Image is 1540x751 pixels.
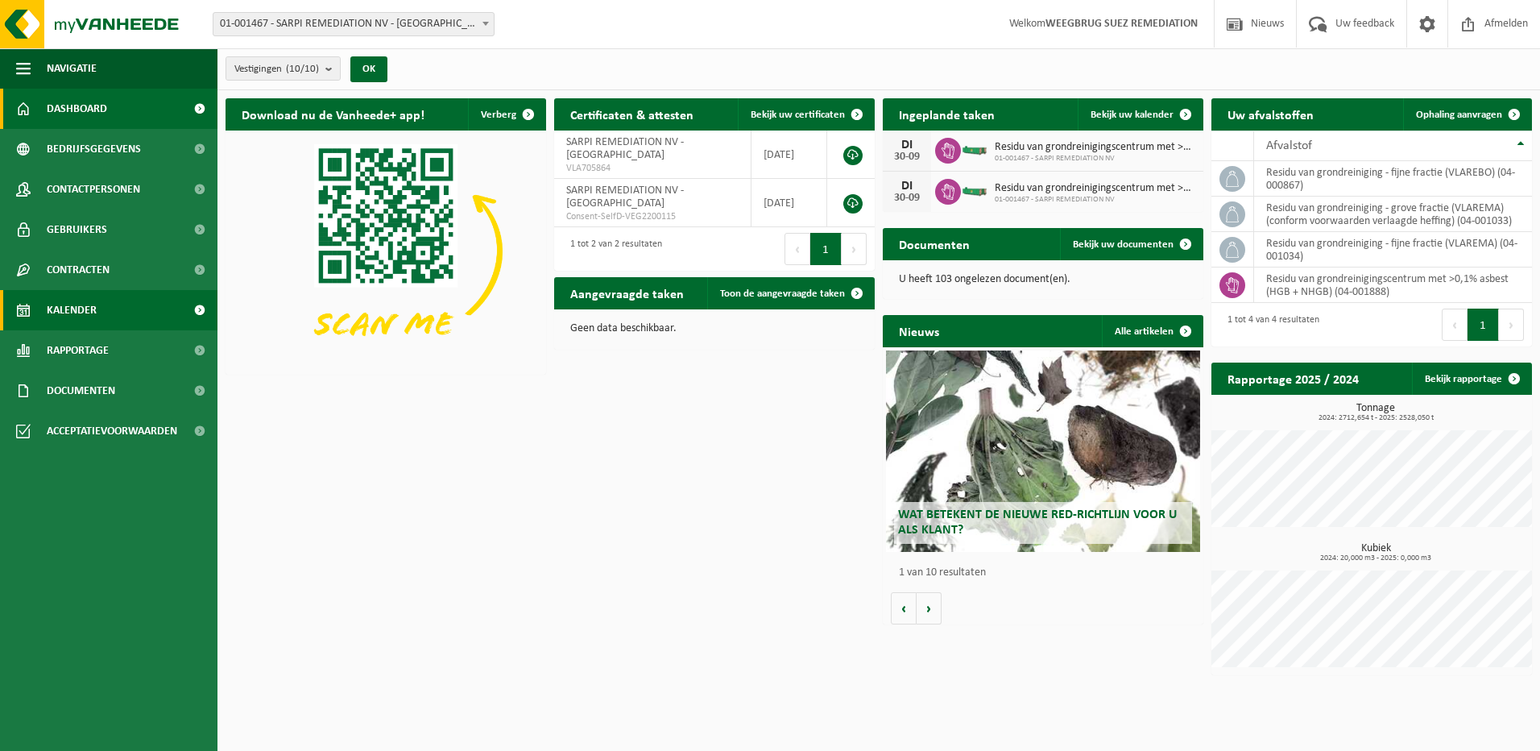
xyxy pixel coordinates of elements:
[213,13,494,35] span: 01-001467 - SARPI REMEDIATION NV - GRIMBERGEN
[899,567,1195,579] p: 1 van 10 resultaten
[995,195,1195,205] span: 01-001467 - SARPI REMEDIATION NV
[47,89,107,129] span: Dashboard
[891,151,923,163] div: 30-09
[995,182,1195,195] span: Residu van grondreinigingscentrum met >0,1% asbest (hgb + nhgb)
[47,250,110,290] span: Contracten
[1211,98,1330,130] h2: Uw afvalstoffen
[1254,232,1532,268] td: residu van grondreiniging - fijne fractie (VLAREMA) (04-001034)
[1266,139,1312,152] span: Afvalstof
[883,315,955,346] h2: Nieuws
[350,56,387,82] button: OK
[47,411,177,451] span: Acceptatievoorwaarden
[1219,554,1532,562] span: 2024: 20,000 m3 - 2025: 0,000 m3
[47,169,140,210] span: Contactpersonen
[1102,315,1202,347] a: Alle artikelen
[720,288,845,299] span: Toon de aangevraagde taken
[1416,110,1502,120] span: Ophaling aanvragen
[917,592,942,624] button: Volgende
[286,64,319,74] count: (10/10)
[1219,403,1532,422] h3: Tonnage
[891,180,923,193] div: DI
[1219,543,1532,562] h3: Kubiek
[47,210,107,250] span: Gebruikers
[995,154,1195,164] span: 01-001467 - SARPI REMEDIATION NV
[1219,414,1532,422] span: 2024: 2712,654 t - 2025: 2528,050 t
[1403,98,1530,131] a: Ophaling aanvragen
[891,592,917,624] button: Vorige
[226,131,546,371] img: Download de VHEPlus App
[213,12,495,36] span: 01-001467 - SARPI REMEDIATION NV - GRIMBERGEN
[234,57,319,81] span: Vestigingen
[47,330,109,371] span: Rapportage
[1254,197,1532,232] td: residu van grondreiniging - grove fractie (VLAREMA) (conform voorwaarden verlaagde heffing) (04-0...
[1412,363,1530,395] a: Bekijk rapportage
[226,56,341,81] button: Vestigingen(10/10)
[738,98,873,131] a: Bekijk uw certificaten
[1468,309,1499,341] button: 1
[1254,268,1532,303] td: residu van grondreinigingscentrum met >0,1% asbest (HGB + NHGB) (04-001888)
[554,277,700,309] h2: Aangevraagde taken
[883,228,986,259] h2: Documenten
[1073,239,1174,250] span: Bekijk uw documenten
[751,110,845,120] span: Bekijk uw certificaten
[1442,309,1468,341] button: Previous
[751,179,827,227] td: [DATE]
[898,508,1177,537] span: Wat betekent de nieuwe RED-richtlijn voor u als klant?
[1091,110,1174,120] span: Bekijk uw kalender
[707,277,873,309] a: Toon de aangevraagde taken
[562,231,662,267] div: 1 tot 2 van 2 resultaten
[1499,309,1524,341] button: Next
[1045,18,1198,30] strong: WEEGBRUG SUEZ REMEDIATION
[842,233,867,265] button: Next
[899,274,1187,285] p: U heeft 103 ongelezen document(en).
[1211,363,1375,394] h2: Rapportage 2025 / 2024
[47,129,141,169] span: Bedrijfsgegevens
[891,139,923,151] div: DI
[1078,98,1202,131] a: Bekijk uw kalender
[226,98,441,130] h2: Download nu de Vanheede+ app!
[883,98,1011,130] h2: Ingeplande taken
[961,142,988,156] img: HK-XC-10-GN-00
[47,290,97,330] span: Kalender
[995,141,1195,154] span: Residu van grondreinigingscentrum met >0,1% asbest (hgb + nhgb)
[468,98,544,131] button: Verberg
[566,210,739,223] span: Consent-SelfD-VEG2200115
[570,323,859,334] p: Geen data beschikbaar.
[1219,307,1319,342] div: 1 tot 4 van 4 resultaten
[784,233,810,265] button: Previous
[566,185,684,210] span: SARPI REMEDIATION NV - [GEOGRAPHIC_DATA]
[47,371,115,411] span: Documenten
[47,48,97,89] span: Navigatie
[810,233,842,265] button: 1
[891,193,923,204] div: 30-09
[751,131,827,179] td: [DATE]
[554,98,710,130] h2: Certificaten & attesten
[1254,161,1532,197] td: residu van grondreiniging - fijne fractie (VLAREBO) (04-000867)
[1060,228,1202,260] a: Bekijk uw documenten
[961,183,988,197] img: HK-XC-10-GN-00
[886,351,1200,552] a: Wat betekent de nieuwe RED-richtlijn voor u als klant?
[566,136,684,161] span: SARPI REMEDIATION NV - [GEOGRAPHIC_DATA]
[481,110,516,120] span: Verberg
[566,162,739,175] span: VLA705864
